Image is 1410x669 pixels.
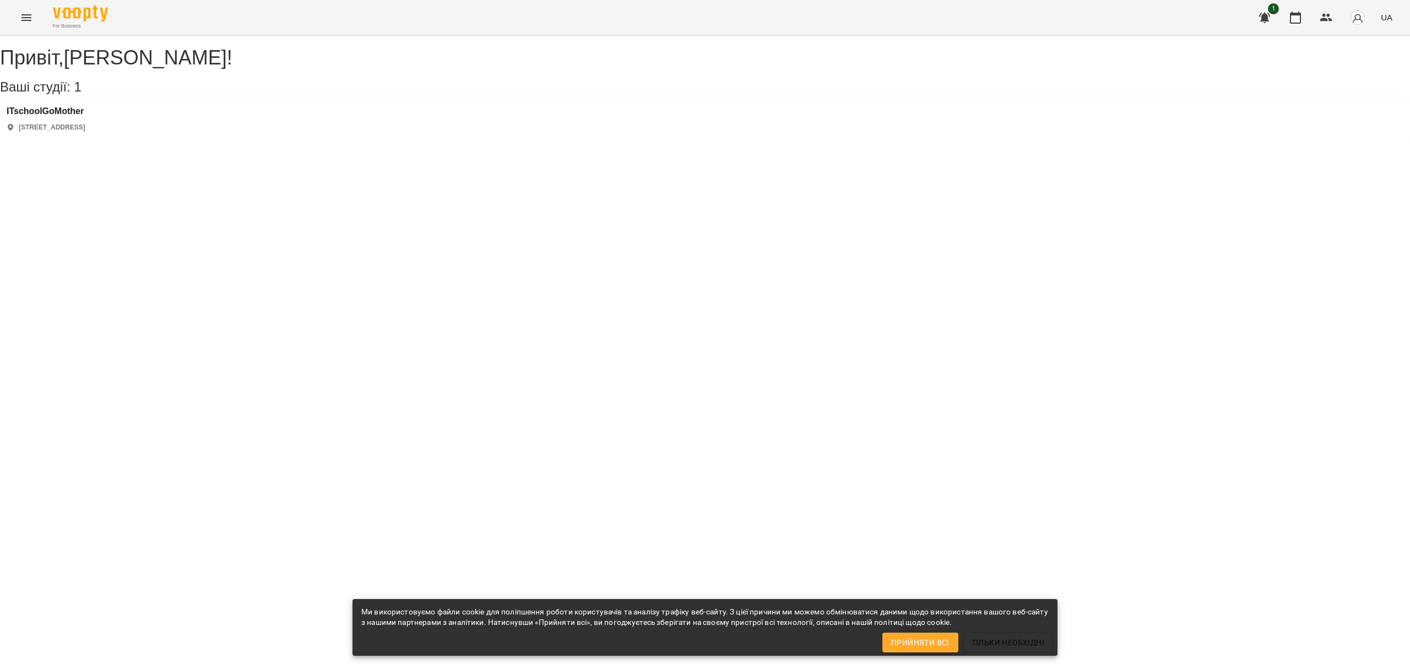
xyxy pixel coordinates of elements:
span: 1 [1268,3,1279,14]
button: Menu [13,4,40,31]
span: For Business [53,23,108,30]
button: UA [1376,7,1397,28]
img: Voopty Logo [53,6,108,21]
span: UA [1381,12,1392,23]
p: [STREET_ADDRESS] [19,123,85,132]
span: 1 [74,79,81,94]
img: avatar_s.png [1350,10,1365,25]
a: ITschoolGoMother [7,106,85,116]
